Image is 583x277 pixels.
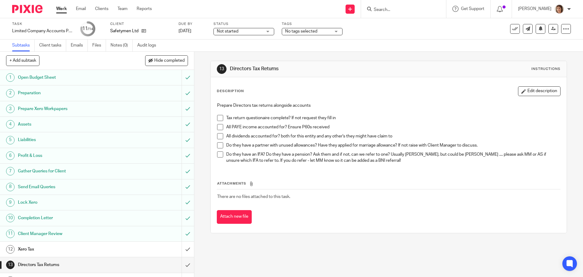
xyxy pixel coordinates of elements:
[6,55,39,66] button: + Add subtask
[18,135,123,144] h1: Liabilities
[12,22,73,26] label: Task
[18,120,123,129] h1: Assets
[6,198,15,207] div: 9
[110,22,171,26] label: Client
[6,245,15,254] div: 12
[88,27,93,31] small: /14
[18,167,123,176] h1: Gather Queries for Client
[217,64,227,74] div: 13
[18,198,123,207] h1: Lock Xero
[217,102,560,109] p: Prepare Directors tax returns alongside accounts
[6,105,15,113] div: 3
[226,115,560,121] p: Tax return questionaire complete? If not request they fill in
[179,29,191,33] span: [DATE]
[230,66,402,72] h1: Directors Tax Returns
[12,40,35,51] a: Subtasks
[18,260,123,269] h1: Directors Tax Returns
[6,214,15,222] div: 10
[226,124,560,130] p: All PAYE income accounted for? Ensure P60s received
[217,89,244,94] p: Description
[18,104,123,113] h1: Prepare Xero Workpapers
[95,6,108,12] a: Clients
[39,40,66,51] a: Client tasks
[82,25,93,32] div: 11
[6,120,15,129] div: 4
[373,7,428,13] input: Search
[12,28,73,34] div: Limited Company Accounts Preparation
[71,40,88,51] a: Emails
[18,182,123,192] h1: Send Email Queries
[226,142,560,148] p: Do they have a partner with unused allowances? Have they applied for marriage allowance? If not r...
[18,245,123,254] h1: Xero Tax
[217,210,252,224] button: Attach new file
[217,29,238,33] span: Not started
[118,6,128,12] a: Team
[6,136,15,144] div: 5
[137,40,161,51] a: Audit logs
[285,29,317,33] span: No tags selected
[154,58,185,63] span: Hide completed
[226,151,560,164] p: Do they have an IFA? Do they have a pension? Ask them and if not, can we refer to one? Usually [P...
[111,40,133,51] a: Notes (0)
[6,89,15,98] div: 2
[6,73,15,82] div: 1
[18,88,123,98] h1: Preparation
[6,261,15,269] div: 13
[226,133,560,139] p: All dividends accounted for? both for this entity and any other's they might have claim to
[217,182,246,185] span: Attachments
[282,22,343,26] label: Tags
[518,6,551,12] p: [PERSON_NAME]
[76,6,86,12] a: Email
[145,55,188,66] button: Hide completed
[213,22,274,26] label: Status
[531,67,561,71] div: Instructions
[18,73,123,82] h1: Open Budget Sheet
[217,195,290,199] span: There are no files attached to this task.
[179,22,206,26] label: Due by
[554,4,564,14] img: Pixie%204.jpg
[18,213,123,223] h1: Completion Letter
[12,5,43,13] img: Pixie
[518,86,561,96] button: Edit description
[6,183,15,191] div: 8
[56,6,67,12] a: Work
[92,40,106,51] a: Files
[110,28,138,34] p: Safetymen Ltd
[6,151,15,160] div: 6
[137,6,152,12] a: Reports
[6,167,15,175] div: 7
[461,7,484,11] span: Get Support
[18,229,123,238] h1: Client Manager Review
[18,151,123,160] h1: Profit & Loss
[6,230,15,238] div: 11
